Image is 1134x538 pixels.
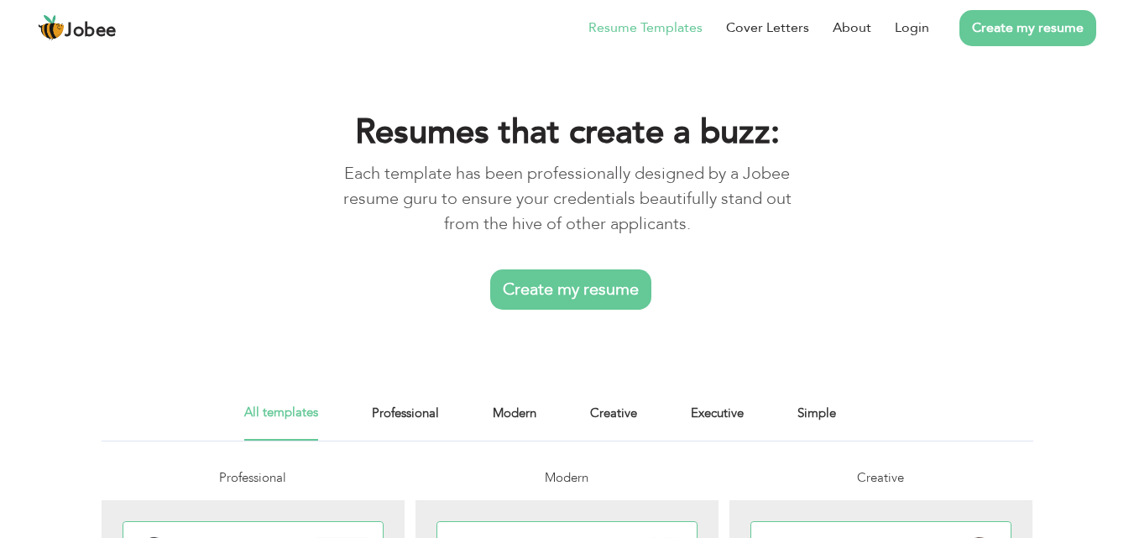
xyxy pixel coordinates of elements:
[691,403,744,441] a: Executive
[545,469,588,486] span: Modern
[490,269,651,310] a: Create my resume
[493,403,536,441] a: Modern
[38,14,65,41] img: jobee.io
[833,18,871,38] a: About
[372,403,439,441] a: Professional
[324,111,811,154] h1: Resumes that create a buzz:
[38,14,117,41] a: Jobee
[857,469,904,486] span: Creative
[895,18,929,38] a: Login
[219,469,286,486] span: Professional
[959,10,1096,46] a: Create my resume
[324,161,811,237] p: Each template has been professionally designed by a Jobee resume guru to ensure your credentials ...
[588,18,703,38] a: Resume Templates
[590,403,637,441] a: Creative
[726,18,809,38] a: Cover Letters
[797,403,836,441] a: Simple
[244,403,318,441] a: All templates
[65,22,117,40] span: Jobee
